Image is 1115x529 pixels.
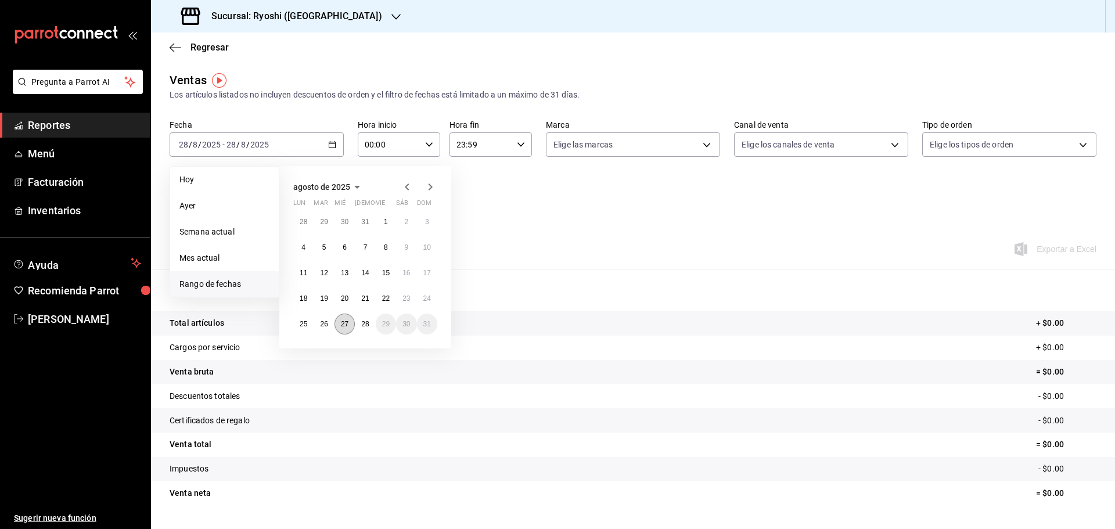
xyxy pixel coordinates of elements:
[334,262,355,283] button: 13 de agosto de 2025
[170,366,214,378] p: Venta bruta
[170,71,207,89] div: Ventas
[293,180,364,194] button: agosto de 2025
[358,121,440,129] label: Hora inicio
[396,288,416,309] button: 23 de agosto de 2025
[314,199,328,211] abbr: martes
[179,252,269,264] span: Mes actual
[384,243,388,251] abbr: 8 de agosto de 2025
[170,487,211,499] p: Venta neta
[922,121,1096,129] label: Tipo de orden
[404,218,408,226] abbr: 2 de agosto de 2025
[1038,415,1096,427] p: - $0.00
[376,211,396,232] button: 1 de agosto de 2025
[13,70,143,94] button: Pregunta a Parrot AI
[179,278,269,290] span: Rango de fechas
[417,199,431,211] abbr: domingo
[28,311,141,327] span: [PERSON_NAME]
[402,294,410,303] abbr: 23 de agosto de 2025
[355,211,375,232] button: 31 de julio de 2025
[384,218,388,226] abbr: 1 de agosto de 2025
[320,294,328,303] abbr: 19 de agosto de 2025
[382,294,390,303] abbr: 22 de agosto de 2025
[8,84,143,96] a: Pregunta a Parrot AI
[355,314,375,334] button: 28 de agosto de 2025
[212,73,226,88] button: Tooltip marker
[293,182,350,192] span: agosto de 2025
[341,320,348,328] abbr: 27 de agosto de 2025
[1036,487,1096,499] p: = $0.00
[425,218,429,226] abbr: 3 de agosto de 2025
[417,314,437,334] button: 31 de agosto de 2025
[376,237,396,258] button: 8 de agosto de 2025
[170,341,240,354] p: Cargos por servicio
[376,199,385,211] abbr: viernes
[343,243,347,251] abbr: 6 de agosto de 2025
[31,76,125,88] span: Pregunta a Parrot AI
[293,262,314,283] button: 11 de agosto de 2025
[314,262,334,283] button: 12 de agosto de 2025
[301,243,305,251] abbr: 4 de agosto de 2025
[170,42,229,53] button: Regresar
[236,140,240,149] span: /
[417,288,437,309] button: 24 de agosto de 2025
[355,199,423,211] abbr: jueves
[553,139,613,150] span: Elige las marcas
[396,314,416,334] button: 30 de agosto de 2025
[423,320,431,328] abbr: 31 de agosto de 2025
[170,438,211,451] p: Venta total
[361,269,369,277] abbr: 14 de agosto de 2025
[250,140,269,149] input: ----
[314,211,334,232] button: 29 de julio de 2025
[423,269,431,277] abbr: 17 de agosto de 2025
[170,390,240,402] p: Descuentos totales
[734,121,908,129] label: Canal de venta
[546,121,720,129] label: Marca
[396,199,408,211] abbr: sábado
[364,243,368,251] abbr: 7 de agosto de 2025
[246,140,250,149] span: /
[293,211,314,232] button: 28 de julio de 2025
[355,288,375,309] button: 21 de agosto de 2025
[334,288,355,309] button: 20 de agosto de 2025
[28,117,141,133] span: Reportes
[334,211,355,232] button: 30 de julio de 2025
[293,199,305,211] abbr: lunes
[314,288,334,309] button: 19 de agosto de 2025
[382,269,390,277] abbr: 15 de agosto de 2025
[320,320,328,328] abbr: 26 de agosto de 2025
[341,294,348,303] abbr: 20 de agosto de 2025
[179,200,269,212] span: Ayer
[170,415,250,427] p: Certificados de regalo
[28,203,141,218] span: Inventarios
[320,269,328,277] abbr: 12 de agosto de 2025
[28,146,141,161] span: Menú
[189,140,192,149] span: /
[404,243,408,251] abbr: 9 de agosto de 2025
[376,262,396,283] button: 15 de agosto de 2025
[170,121,344,129] label: Fecha
[1036,438,1096,451] p: = $0.00
[361,294,369,303] abbr: 21 de agosto de 2025
[300,294,307,303] abbr: 18 de agosto de 2025
[1036,317,1096,329] p: + $0.00
[28,283,141,298] span: Recomienda Parrot
[423,294,431,303] abbr: 24 de agosto de 2025
[179,174,269,186] span: Hoy
[334,237,355,258] button: 6 de agosto de 2025
[423,243,431,251] abbr: 10 de agosto de 2025
[355,237,375,258] button: 7 de agosto de 2025
[1038,390,1096,402] p: - $0.00
[322,243,326,251] abbr: 5 de agosto de 2025
[190,42,229,53] span: Regresar
[402,269,410,277] abbr: 16 de agosto de 2025
[341,269,348,277] abbr: 13 de agosto de 2025
[396,211,416,232] button: 2 de agosto de 2025
[361,218,369,226] abbr: 31 de julio de 2025
[226,140,236,149] input: --
[742,139,835,150] span: Elige los canales de venta
[128,30,137,39] button: open_drawer_menu
[1036,341,1096,354] p: + $0.00
[179,226,269,238] span: Semana actual
[341,218,348,226] abbr: 30 de julio de 2025
[320,218,328,226] abbr: 29 de julio de 2025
